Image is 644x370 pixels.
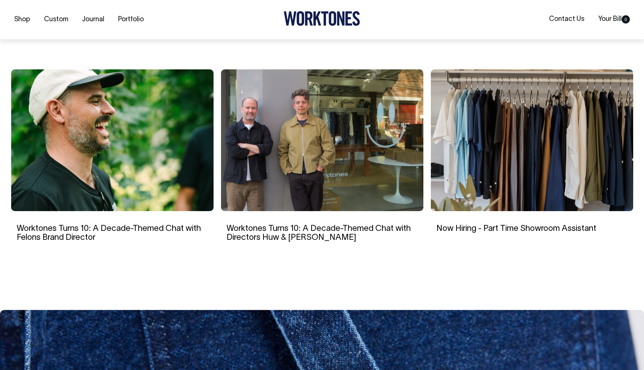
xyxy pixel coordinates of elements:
[11,69,214,211] img: Worktones Turns 10: A Decade-Themed Chat with Felons Brand Director
[622,15,630,23] span: 0
[11,13,33,26] a: Shop
[595,13,633,25] a: Your Bill0
[41,13,71,26] a: Custom
[17,225,201,241] a: Worktones Turns 10: A Decade-Themed Chat with Felons Brand Director
[546,13,587,25] a: Contact Us
[79,13,107,26] a: Journal
[227,225,411,241] a: Worktones Turns 10: A Decade-Themed Chat with Directors Huw & [PERSON_NAME]
[431,69,633,211] img: Now Hiring - Part Time Showroom Assistant
[221,69,423,211] img: Worktones Turns 10: A Decade-Themed Chat with Directors Huw & Andrew
[436,225,596,232] a: Now Hiring - Part Time Showroom Assistant
[115,13,147,26] a: Portfolio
